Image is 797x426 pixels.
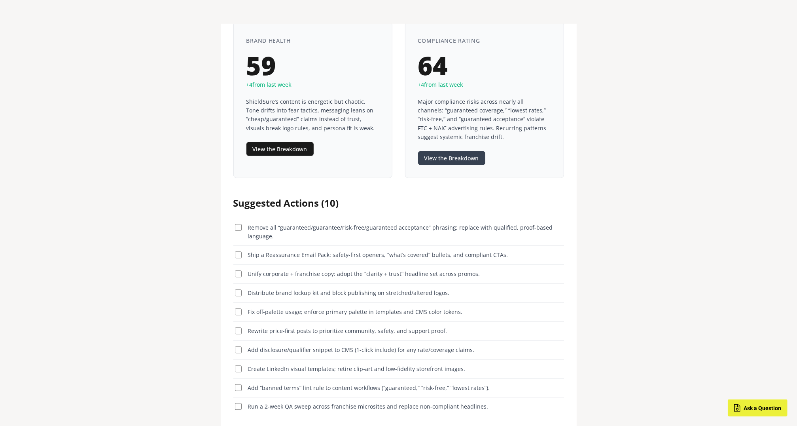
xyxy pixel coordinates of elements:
[246,97,379,133] p: ShieldSure’s content is energetic but chaotic. Tone drifts into fear tactics, messaging leans on ...
[246,82,379,88] div: + 4 from last week
[418,82,551,88] div: + 4 from last week
[744,405,781,411] span: Ask a Question
[248,346,474,354] span: Add disclosure/qualifier snippet to CMS (1-click include) for any rate/coverage claims.
[248,270,480,278] span: Unify corporate + franchise copy: adopt the “clarity + trust” headline set across promos.
[248,251,508,259] span: Ship a Reassurance Email Pack: safety-first openers, “what’s covered” bullets, and compliant CTAs.
[248,365,465,373] span: Create LinkedIn visual templates; retire clip-art and low-fidelity storefront images.
[418,97,551,142] p: Major compliance risks across nearly all channels: “guaranteed coverage,” “lowest rates,” “risk-f...
[418,151,485,165] button: View the Breakdown
[246,142,314,156] button: View the Breakdown
[248,384,490,392] span: Add “banned terms” lint rule to content workflows (“guaranteed,” “risk-free,” “lowest rates”).
[246,53,379,78] div: 59
[246,35,379,47] h3: Brand Health
[728,399,788,416] button: Open chat assistant
[418,53,551,78] div: 64
[248,289,449,297] span: Distribute brand lockup kit and block publishing on stretched/altered logos.
[248,402,488,411] span: Run a 2-week QA sweep across franchise microsites and replace non-compliant headlines.
[248,223,564,241] span: Remove all “guaranteed/guarantee/risk-free/guaranteed acceptance” phrasing; replace with qualifie...
[248,308,462,316] span: Fix off-palette usage; enforce primary palette in templates and CMS color tokens.
[418,35,551,47] h3: Compliance Rating
[248,327,447,335] span: Rewrite price-first posts to prioritize community, safety, and support proof.
[233,197,564,209] h2: Suggested Actions ( 10 )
